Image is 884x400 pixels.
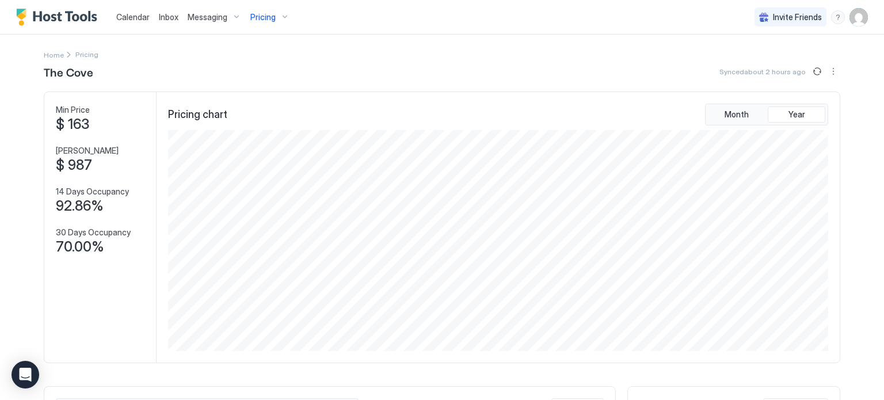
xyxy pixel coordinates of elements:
span: Month [725,109,749,120]
button: Sync prices [810,64,824,78]
span: 14 Days Occupancy [56,186,129,197]
span: Home [44,51,64,59]
span: Messaging [188,12,227,22]
a: Calendar [116,11,150,23]
span: The Cove [44,63,93,80]
a: Inbox [159,11,178,23]
div: menu [831,10,845,24]
div: menu [826,64,840,78]
span: Invite Friends [773,12,822,22]
span: $ 163 [56,116,89,133]
span: Inbox [159,12,178,22]
a: Home [44,48,64,60]
button: Year [768,106,825,123]
button: Month [708,106,765,123]
span: Calendar [116,12,150,22]
span: Min Price [56,105,90,115]
span: [PERSON_NAME] [56,146,119,156]
a: Host Tools Logo [16,9,102,26]
span: 30 Days Occupancy [56,227,131,238]
div: User profile [849,8,868,26]
span: Pricing chart [168,108,227,121]
span: 70.00% [56,238,104,256]
div: tab-group [705,104,828,125]
span: 92.86% [56,197,104,215]
div: Open Intercom Messenger [12,361,39,388]
button: More options [826,64,840,78]
span: Synced about 2 hours ago [719,67,806,76]
span: $ 987 [56,157,92,174]
div: Breadcrumb [44,48,64,60]
span: Breadcrumb [75,50,98,59]
span: Pricing [250,12,276,22]
span: Year [788,109,805,120]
